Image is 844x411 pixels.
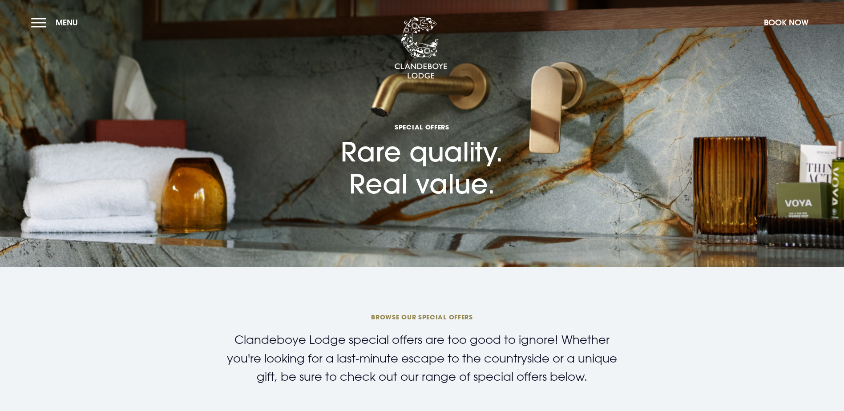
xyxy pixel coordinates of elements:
[341,72,503,199] h1: Rare quality. Real value.
[56,17,78,28] span: Menu
[341,123,503,131] span: Special Offers
[218,330,627,386] p: Clandeboye Lodge special offers are too good to ignore! Whether you're looking for a last-minute ...
[759,13,813,32] button: Book Now
[31,13,82,32] button: Menu
[210,313,634,321] span: BROWSE OUR SPECIAL OFFERS
[394,17,448,80] img: Clandeboye Lodge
